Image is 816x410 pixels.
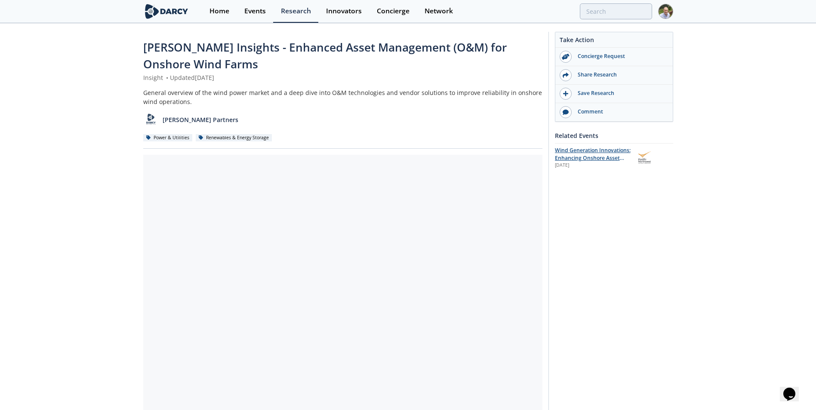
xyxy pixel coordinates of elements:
div: [DATE] [555,162,631,169]
div: Take Action [555,35,673,48]
input: Advanced Search [580,3,652,19]
div: Power & Utilities [143,134,193,142]
div: Related Events [555,128,673,143]
div: Events [244,8,266,15]
div: Concierge [377,8,410,15]
div: Home [209,8,229,15]
div: Comment [572,108,668,116]
div: Innovators [326,8,362,15]
img: logo-wide.svg [143,4,190,19]
span: Wind Generation Innovations: Enhancing Onshore Asset Performance and Enabling Offshore Networks [555,147,631,177]
img: Profile [658,4,673,19]
div: Renewables & Energy Storage [196,134,272,142]
p: [PERSON_NAME] Partners [163,115,238,124]
span: • [165,73,170,82]
div: Network [425,8,453,15]
span: [PERSON_NAME] Insights - Enhanced Asset Management (O&M) for Onshore Wind Farms [143,40,507,72]
div: Research [281,8,311,15]
div: Insight Updated [DATE] [143,73,542,82]
div: Concierge Request [572,52,668,60]
div: General overview of the wind power market and a deep dive into O&M technologies and vendor soluti... [143,88,542,106]
div: Share Research [572,71,668,79]
div: Save Research [572,89,668,97]
img: Pacific Northwest National Laboratory [637,150,653,165]
a: Wind Generation Innovations: Enhancing Onshore Asset Performance and Enabling Offshore Networks [... [555,147,673,169]
iframe: chat widget [780,376,807,401]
